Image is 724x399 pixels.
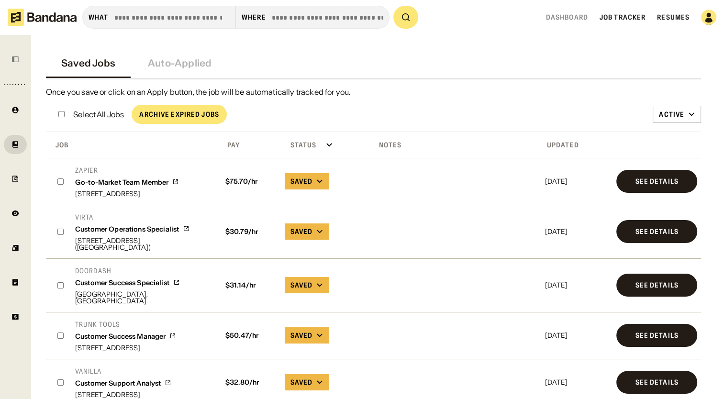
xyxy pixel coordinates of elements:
[139,111,219,118] div: Archive Expired Jobs
[290,281,313,289] div: Saved
[75,178,168,187] div: Go-to-Market Team Member
[148,57,212,69] div: Auto-Applied
[657,13,690,22] a: Resumes
[600,13,646,22] a: Job Tracker
[220,141,240,149] div: Pay
[545,332,609,339] div: [DATE]
[635,228,678,235] div: See Details
[546,13,588,22] a: Dashboard
[75,190,179,197] div: [STREET_ADDRESS]
[545,178,609,185] div: [DATE]
[371,138,539,152] div: Click toggle to sort ascending
[75,213,210,251] a: VirtaCustomer Operations Specialist[STREET_ADDRESS] ([GEOGRAPHIC_DATA])
[48,138,216,152] div: Click toggle to sort descending
[73,111,124,118] div: Select All Jobs
[543,141,579,149] div: Updated
[75,237,210,251] div: [STREET_ADDRESS] ([GEOGRAPHIC_DATA])
[283,141,317,149] div: Status
[659,110,684,119] div: Active
[61,57,115,69] div: Saved Jobs
[75,320,176,351] a: Trunk ToolsCustomer Success Manager[STREET_ADDRESS]
[75,213,210,222] div: Virta
[290,378,313,387] div: Saved
[75,344,176,351] div: [STREET_ADDRESS]
[222,378,277,387] div: $ 32.80 /hr
[635,332,678,339] div: See Details
[75,367,171,398] a: VanillaCustomer Support Analyst[STREET_ADDRESS]
[75,320,176,329] div: Trunk Tools
[545,282,609,288] div: [DATE]
[75,279,169,287] div: Customer Success Specialist
[222,332,277,340] div: $ 50.47 /hr
[222,177,277,186] div: $ 75.70 /hr
[75,291,210,304] div: [GEOGRAPHIC_DATA], [GEOGRAPHIC_DATA]
[8,9,77,26] img: Bandana logotype
[290,177,313,186] div: Saved
[635,379,678,386] div: See Details
[283,138,368,152] div: Click toggle to sort ascending
[242,13,266,22] div: Where
[75,166,179,175] div: Zapier
[635,282,678,288] div: See Details
[545,228,609,235] div: [DATE]
[48,141,68,149] div: Job
[290,227,313,236] div: Saved
[371,141,402,149] div: Notes
[75,367,171,376] div: Vanilla
[635,178,678,185] div: See Details
[543,138,611,152] div: Click toggle to sort descending
[222,228,277,236] div: $ 30.79 /hr
[75,225,179,233] div: Customer Operations Specialist
[75,391,171,398] div: [STREET_ADDRESS]
[75,379,161,388] div: Customer Support Analyst
[220,138,279,152] div: Click toggle to sort ascending
[222,281,277,289] div: $ 31.14 /hr
[75,266,210,304] a: DoorDashCustomer Success Specialist[GEOGRAPHIC_DATA], [GEOGRAPHIC_DATA]
[46,87,701,97] div: Once you save or click on an Apply button, the job will be automatically tracked for you.
[75,266,210,275] div: DoorDash
[290,331,313,340] div: Saved
[75,166,179,197] a: ZapierGo-to-Market Team Member[STREET_ADDRESS]
[75,332,166,341] div: Customer Success Manager
[89,13,108,22] div: what
[545,379,609,386] div: [DATE]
